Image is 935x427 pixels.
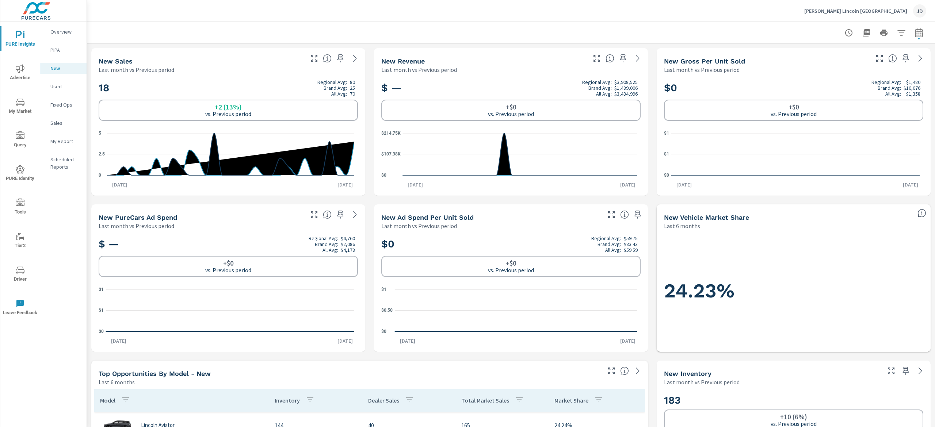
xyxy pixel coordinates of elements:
[381,235,641,253] h2: $0
[632,53,644,64] a: See more details in report
[323,54,332,63] span: Number of vehicles sold by the dealership over the selected date range. [Source: This data is sou...
[598,241,621,247] p: Brand Avg:
[3,165,38,183] span: PURE Identity
[275,397,300,404] p: Inventory
[99,57,133,65] h5: New Sales
[664,57,745,65] h5: New Gross Per Unit Sold
[915,53,926,64] a: See more details in report
[614,79,638,85] p: $3,908,525
[341,247,355,253] p: $4,178
[804,8,907,14] p: [PERSON_NAME] Lincoln [GEOGRAPHIC_DATA]
[632,365,644,377] a: See more details in report
[506,103,516,111] h6: +$0
[859,26,874,40] button: "Export Report to PDF"
[664,152,669,157] text: $1
[885,365,897,377] button: Make Fullscreen
[664,394,923,407] h2: 183
[664,278,923,303] h1: 24.23%
[40,154,87,172] div: Scheduled Reports
[885,91,901,97] p: All Avg:
[664,378,740,386] p: Last month vs Previous period
[99,370,211,377] h5: Top Opportunities by Model - New
[349,53,361,64] a: See more details in report
[554,397,588,404] p: Market Share
[913,4,926,18] div: JD
[3,199,38,216] span: Tools
[900,365,912,377] span: Save this to your personalized report
[50,83,81,90] p: Used
[40,118,87,128] div: Sales
[99,308,104,313] text: $1
[331,91,347,97] p: All Avg:
[461,397,509,404] p: Total Market Sales
[3,64,38,82] span: Advertise
[771,420,817,427] p: vs. Previous period
[335,209,346,220] span: Save this to your personalized report
[381,222,457,230] p: Last month vs Previous period
[40,45,87,55] div: PIPA
[3,299,38,317] span: Leave Feedback
[402,181,428,188] p: [DATE]
[617,53,629,64] span: Save this to your personalized report
[664,173,669,178] text: $0
[894,26,909,40] button: Apply Filters
[395,337,420,345] p: [DATE]
[106,337,131,345] p: [DATE]
[381,152,401,157] text: $107.38K
[3,98,38,116] span: My Market
[771,111,817,117] p: vs. Previous period
[99,378,135,386] p: Last 6 months
[664,370,711,377] h5: New Inventory
[624,241,638,247] p: $83.43
[606,209,617,220] button: Make Fullscreen
[591,235,621,241] p: Regional Avg:
[664,131,669,136] text: $1
[381,173,386,178] text: $0
[99,173,101,178] text: 0
[582,79,612,85] p: Regional Avg:
[335,53,346,64] span: Save this to your personalized report
[624,235,638,241] p: $59.75
[205,267,251,273] p: vs. Previous period
[99,287,104,292] text: $1
[381,131,401,136] text: $214.75K
[332,181,358,188] p: [DATE]
[0,22,40,324] div: nav menu
[332,337,358,345] p: [DATE]
[488,111,534,117] p: vs. Previous period
[606,54,614,63] span: Total sales revenue over the selected date range. [Source: This data is sourced from the dealer’s...
[381,79,641,97] h2: $ —
[381,287,386,292] text: $1
[323,210,332,219] span: Total cost of media for all PureCars channels for the selected dealership group over the selected...
[50,28,81,35] p: Overview
[877,26,891,40] button: Print Report
[99,131,101,136] text: 5
[664,213,749,221] h5: New Vehicle Market Share
[50,65,81,72] p: New
[906,91,920,97] p: $1,358
[898,181,923,188] p: [DATE]
[878,85,901,91] p: Brand Avg:
[381,57,425,65] h5: New Revenue
[324,85,347,91] p: Brand Avg:
[615,337,641,345] p: [DATE]
[614,85,638,91] p: $1,489,006
[315,241,338,247] p: Brand Avg:
[40,26,87,37] div: Overview
[50,156,81,170] p: Scheduled Reports
[99,235,358,253] h2: $ —
[381,308,393,313] text: $0.50
[615,181,641,188] p: [DATE]
[506,259,516,267] h6: +$0
[900,53,912,64] span: Save this to your personalized report
[614,91,638,97] p: $3,434,996
[671,181,697,188] p: [DATE]
[591,53,603,64] button: Make Fullscreen
[40,99,87,110] div: Fixed Ops
[624,247,638,253] p: $59.59
[100,397,115,404] p: Model
[904,85,920,91] p: $10,076
[588,85,612,91] p: Brand Avg:
[606,365,617,377] button: Make Fullscreen
[107,181,133,188] p: [DATE]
